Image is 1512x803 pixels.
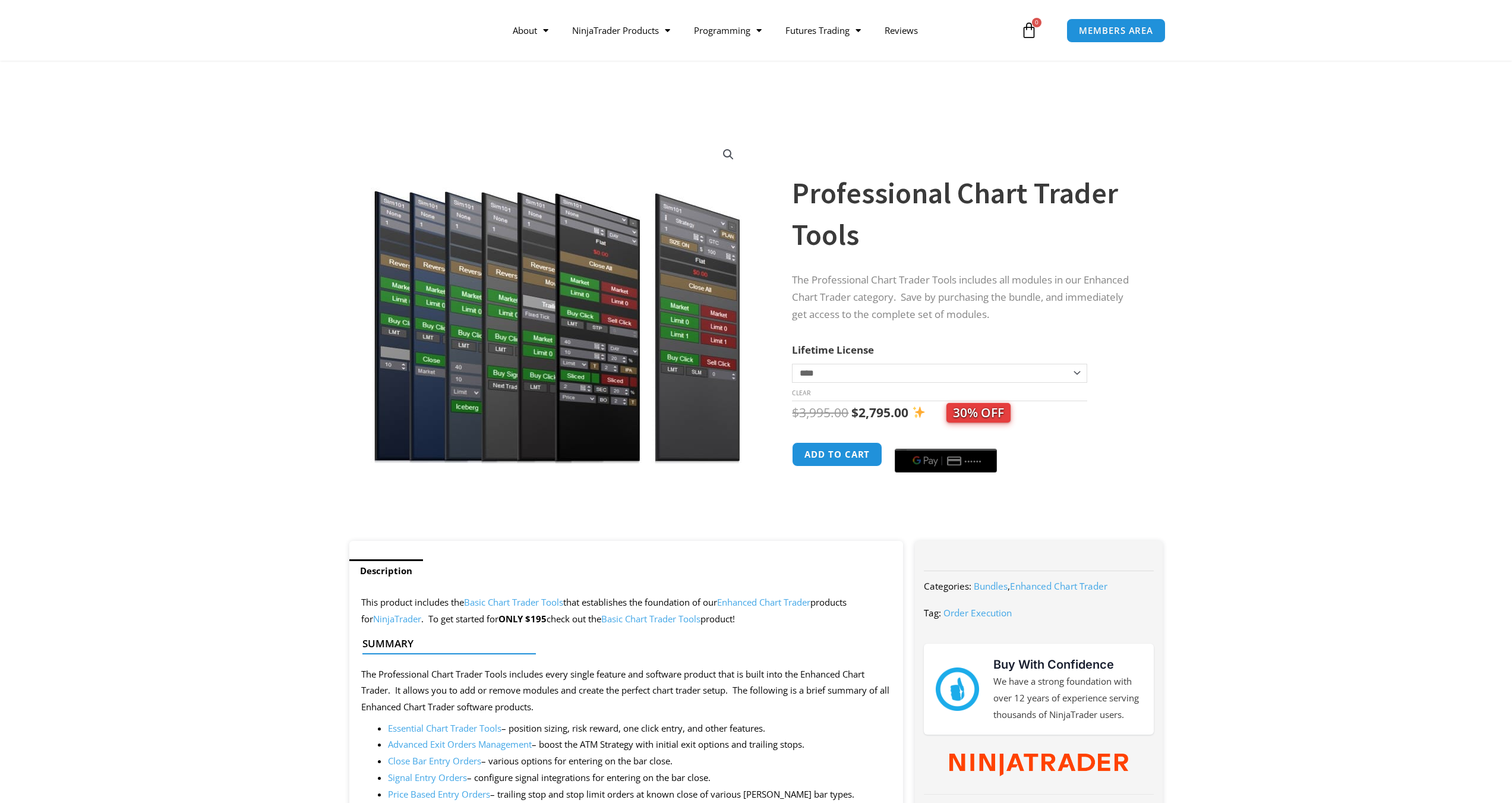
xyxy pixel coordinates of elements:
img: LogoAI | Affordable Indicators – NinjaTrader [330,9,458,52]
li: – configure signal integrations for entering on the bar close. [388,770,892,786]
p: The Professional Chart Trader Tools includes every single feature and software product that is bu... [361,666,892,716]
label: Lifetime License [792,343,874,357]
p: The Professional Chart Trader Tools includes all modules in our Enhanced Chart Trader category. S... [792,272,1139,323]
a: Order Execution [943,607,1012,619]
a: Clear options [792,389,810,397]
a: Futures Trading [774,17,873,44]
a: Advanced Exit Orders Management [388,738,532,750]
a: Reviews [873,17,930,44]
a: Close Bar Entry Orders [388,755,481,767]
a: About [501,17,560,44]
p: This product includes the that establishes the foundation of our products for . To get started for [361,594,892,628]
h3: Buy With Confidence [993,656,1142,673]
img: NinjaTrader Wordmark color RGB | Affordable Indicators – NinjaTrader [949,754,1128,776]
img: ProfessionalToolsBundlePage [366,135,748,464]
a: Essential Chart Trader Tools [388,722,501,734]
a: Enhanced Chart Trader [1010,580,1107,592]
img: ✨ [913,406,925,418]
li: – various options for entering on the bar close. [388,753,892,770]
a: Price Based Entry Orders [388,788,490,800]
span: 0 [1032,18,1041,27]
a: Basic Chart Trader Tools [464,596,563,608]
iframe: Secure payment input frame [892,440,999,442]
span: Categories: [924,580,971,592]
a: NinjaTrader [373,613,421,625]
bdi: 2,795.00 [851,404,908,421]
h1: Professional Chart Trader Tools [792,172,1139,256]
text: •••••• [965,457,983,465]
span: $ [851,404,858,421]
li: – boost the ATM Strategy with initial exit options and trailing stops. [388,736,892,753]
a: View full-screen image gallery [718,144,739,165]
strong: ONLY $195 [498,613,547,625]
span: 30% OFF [946,403,1011,423]
a: Signal Entry Orders [388,771,467,783]
li: – trailing stop and stop limit orders at known close of various [PERSON_NAME] bar types. [388,786,892,803]
span: Tag: [924,607,941,619]
a: Basic Chart Trader Tools [601,613,700,625]
nav: Menu [501,17,1018,44]
span: , [974,580,1107,592]
a: 0 [1003,13,1055,48]
button: Add to cart [792,442,882,467]
a: Description [349,559,423,582]
span: check out the product! [547,613,735,625]
p: We have a strong foundation with over 12 years of experience serving thousands of NinjaTrader users. [993,673,1142,723]
button: Buy with GPay [895,449,997,473]
a: NinjaTrader Products [560,17,682,44]
h4: Summary [362,638,881,650]
a: Programming [682,17,774,44]
bdi: 3,995.00 [792,404,848,421]
a: Enhanced Chart Trader [717,596,810,608]
img: mark thumbs good 43913 | Affordable Indicators – NinjaTrader [936,667,978,710]
span: $ [792,404,799,421]
a: MEMBERS AREA [1066,18,1166,43]
span: MEMBERS AREA [1079,26,1153,35]
li: – position sizing, risk reward, one click entry, and other features. [388,720,892,737]
a: Bundles [974,580,1008,592]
